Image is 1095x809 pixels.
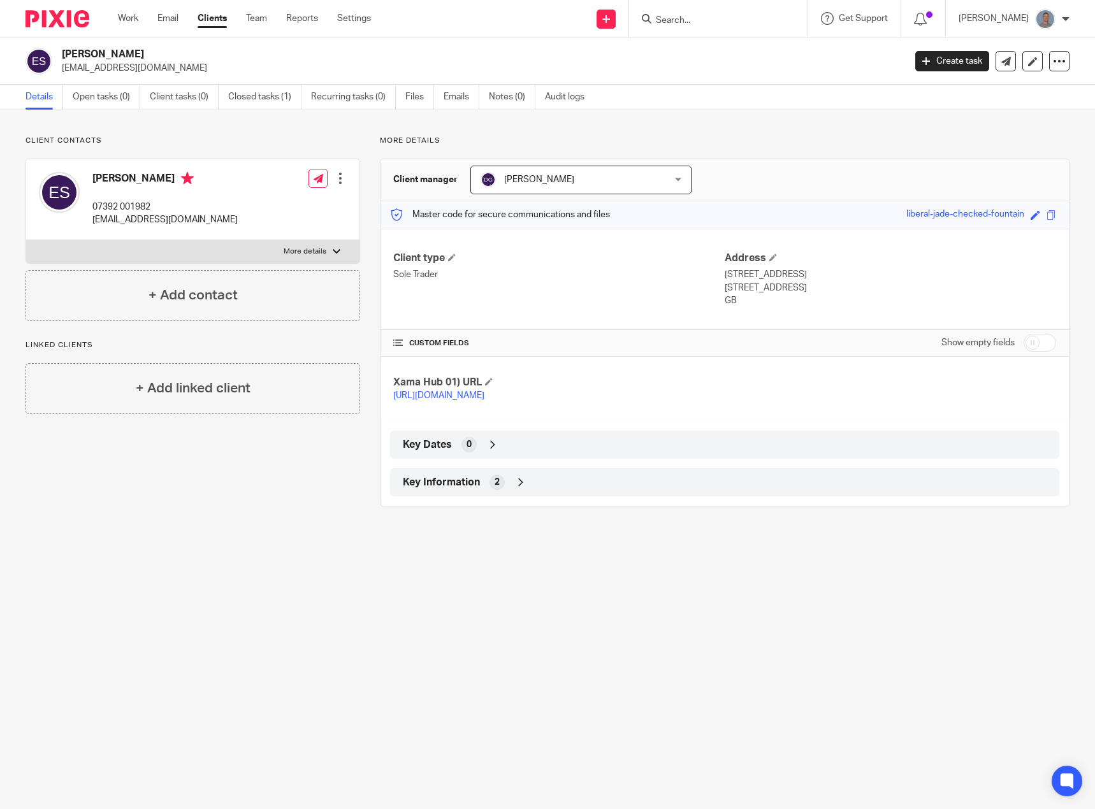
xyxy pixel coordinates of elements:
[393,376,725,389] h4: Xama Hub 01) URL
[403,438,452,452] span: Key Dates
[157,12,178,25] a: Email
[181,172,194,185] i: Primary
[62,62,896,75] p: [EMAIL_ADDRESS][DOMAIN_NAME]
[92,201,238,213] p: 07392 001982
[725,282,1056,294] p: [STREET_ADDRESS]
[25,10,89,27] img: Pixie
[1035,9,1055,29] img: James%20Headshot.png
[390,208,610,221] p: Master code for secure communications and files
[941,336,1015,349] label: Show empty fields
[725,294,1056,307] p: GB
[92,213,238,226] p: [EMAIL_ADDRESS][DOMAIN_NAME]
[393,391,484,400] a: [URL][DOMAIN_NAME]
[393,173,458,186] h3: Client manager
[393,338,725,348] h4: CUSTOM FIELDS
[906,208,1024,222] div: liberal-jade-checked-fountain
[25,85,63,110] a: Details
[246,12,267,25] a: Team
[92,172,238,188] h4: [PERSON_NAME]
[504,175,574,184] span: [PERSON_NAME]
[959,12,1029,25] p: [PERSON_NAME]
[284,247,326,257] p: More details
[545,85,594,110] a: Audit logs
[228,85,301,110] a: Closed tasks (1)
[311,85,396,110] a: Recurring tasks (0)
[405,85,434,110] a: Files
[495,476,500,489] span: 2
[467,438,472,451] span: 0
[337,12,371,25] a: Settings
[915,51,989,71] a: Create task
[393,268,725,281] p: Sole Trader
[150,85,219,110] a: Client tasks (0)
[444,85,479,110] a: Emails
[149,285,238,305] h4: + Add contact
[136,378,250,398] h4: + Add linked client
[73,85,140,110] a: Open tasks (0)
[62,48,729,61] h2: [PERSON_NAME]
[489,85,535,110] a: Notes (0)
[286,12,318,25] a: Reports
[725,252,1056,265] h4: Address
[25,136,360,146] p: Client contacts
[403,476,480,489] span: Key Information
[655,15,769,27] input: Search
[481,172,496,187] img: svg%3E
[25,340,360,350] p: Linked clients
[25,48,52,75] img: svg%3E
[839,14,888,23] span: Get Support
[393,252,725,265] h4: Client type
[118,12,138,25] a: Work
[39,172,80,213] img: svg%3E
[380,136,1070,146] p: More details
[198,12,227,25] a: Clients
[725,268,1056,281] p: [STREET_ADDRESS]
